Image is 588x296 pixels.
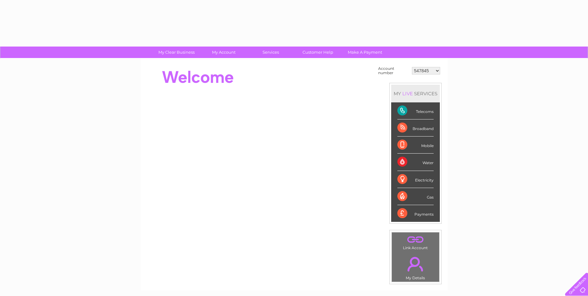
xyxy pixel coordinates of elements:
div: MY SERVICES [391,85,440,102]
td: Link Account [391,232,440,252]
div: Water [397,154,434,171]
div: Mobile [397,137,434,154]
a: Customer Help [292,47,343,58]
a: My Account [198,47,249,58]
td: My Details [391,252,440,282]
a: . [393,234,438,245]
div: Telecoms [397,102,434,119]
div: LIVE [401,91,414,96]
div: Broadband [397,119,434,137]
div: Gas [397,188,434,205]
div: Electricity [397,171,434,188]
td: Account number [377,65,410,77]
a: . [393,253,438,275]
a: My Clear Business [151,47,202,58]
a: Make A Payment [339,47,391,58]
div: Payments [397,205,434,222]
a: Services [245,47,296,58]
